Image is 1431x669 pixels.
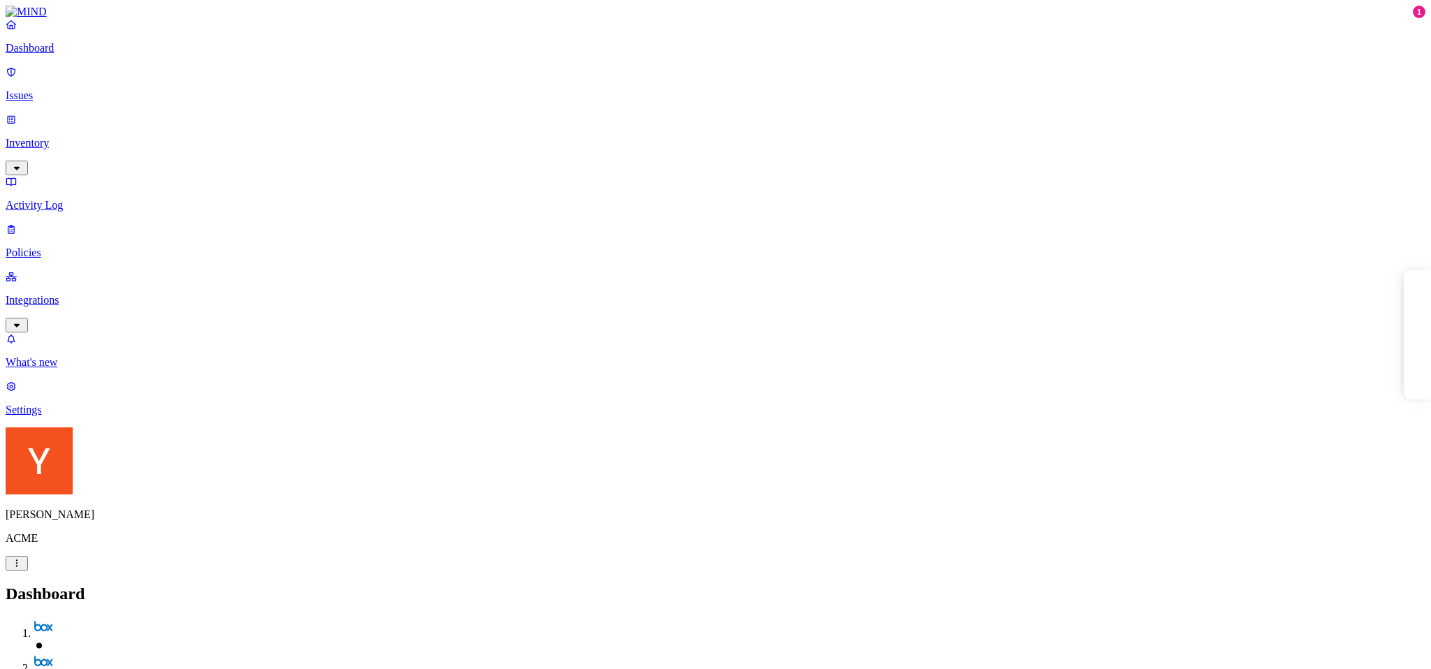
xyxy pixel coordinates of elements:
img: MIND [6,6,47,18]
h2: Dashboard [6,585,1425,603]
a: Policies [6,223,1425,259]
a: Dashboard [6,18,1425,54]
p: Activity Log [6,199,1425,212]
p: Policies [6,247,1425,259]
a: Integrations [6,270,1425,330]
a: Settings [6,380,1425,416]
p: [PERSON_NAME] [6,508,1425,521]
img: svg%3e [34,617,53,637]
a: Issues [6,66,1425,102]
p: Settings [6,404,1425,416]
img: Yoav Shaked [6,427,73,494]
a: MIND [6,6,1425,18]
p: Issues [6,89,1425,102]
a: Activity Log [6,175,1425,212]
a: What's new [6,332,1425,369]
div: 1 [1413,6,1425,18]
p: Inventory [6,137,1425,149]
p: Integrations [6,294,1425,307]
p: Dashboard [6,42,1425,54]
p: ACME [6,532,1425,545]
a: Inventory [6,113,1425,173]
p: What's new [6,356,1425,369]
